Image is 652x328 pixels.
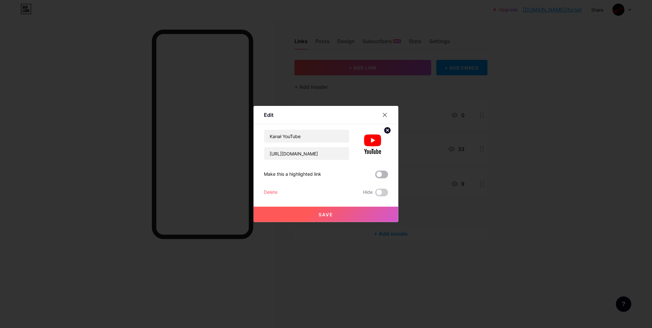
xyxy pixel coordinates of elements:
img: link_thumbnail [357,129,388,160]
span: Save [319,212,333,217]
div: Edit [264,111,274,119]
input: Title [264,130,349,143]
div: Make this a highlighted link [264,171,321,178]
button: Save [254,207,398,222]
input: URL [264,147,349,160]
span: Hide [363,189,373,196]
div: Delete [264,189,277,196]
